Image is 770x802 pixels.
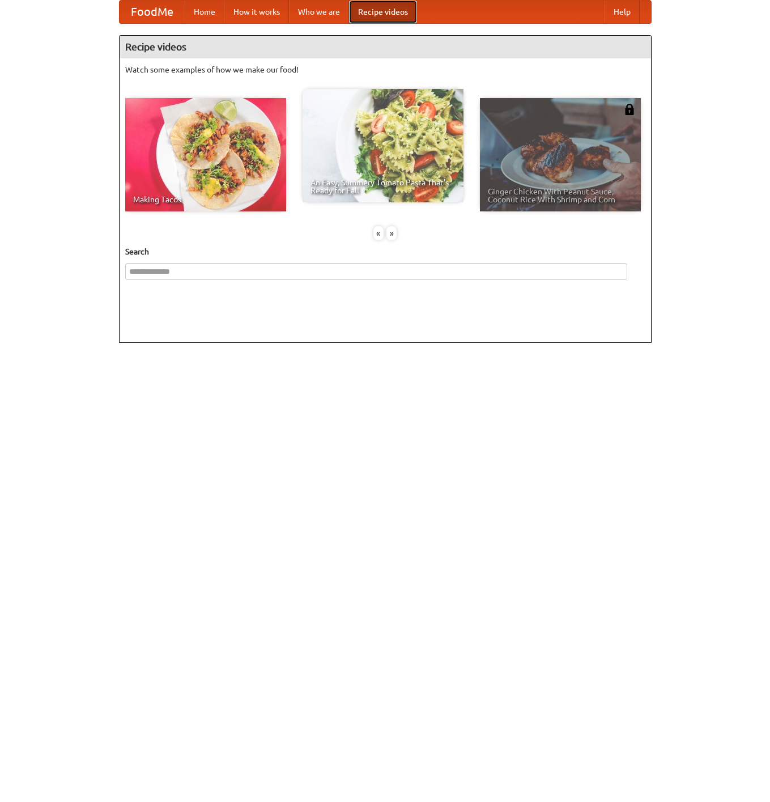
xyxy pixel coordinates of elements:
div: » [386,226,397,240]
a: Recipe videos [349,1,417,23]
span: An Easy, Summery Tomato Pasta That's Ready for Fall [310,179,456,194]
h5: Search [125,246,645,257]
a: Help [605,1,640,23]
p: Watch some examples of how we make our food! [125,64,645,75]
a: How it works [224,1,289,23]
a: An Easy, Summery Tomato Pasta That's Ready for Fall [303,89,463,202]
a: FoodMe [120,1,185,23]
div: « [373,226,384,240]
a: Home [185,1,224,23]
span: Making Tacos [133,196,278,203]
img: 483408.png [624,104,635,115]
h4: Recipe videos [120,36,651,58]
a: Making Tacos [125,98,286,211]
a: Who we are [289,1,349,23]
